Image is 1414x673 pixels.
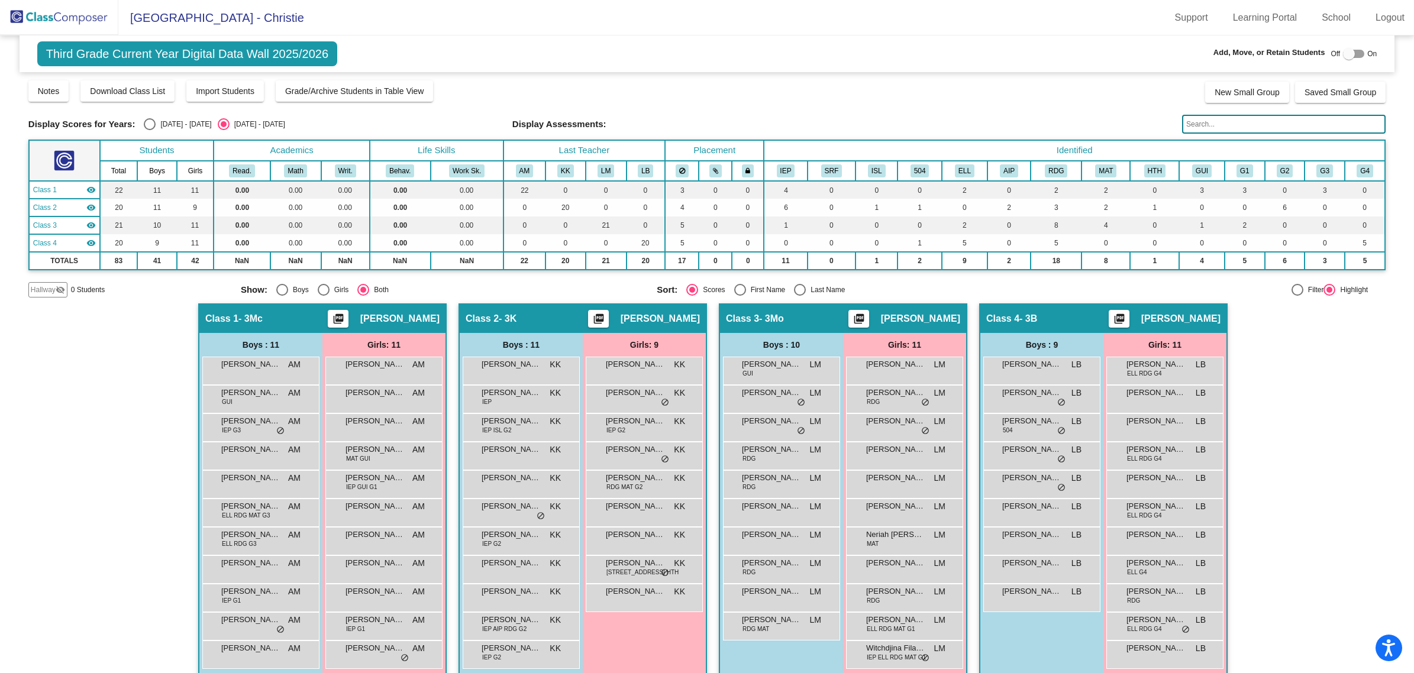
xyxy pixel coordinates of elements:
[86,203,96,212] mat-icon: visibility
[321,234,370,252] td: 0.00
[545,199,586,216] td: 20
[321,181,370,199] td: 0.00
[1305,181,1345,199] td: 3
[881,313,960,325] span: [PERSON_NAME]
[591,313,605,329] mat-icon: picture_as_pdf
[276,80,434,102] button: Grade/Archive Students in Table View
[370,199,431,216] td: 0.00
[764,216,807,234] td: 1
[898,216,942,234] td: 0
[1345,181,1385,199] td: 0
[100,216,138,234] td: 21
[586,161,627,181] th: Laura Morris
[512,119,606,130] span: Display Assessments:
[38,86,60,96] span: Notes
[621,313,700,325] span: [PERSON_NAME]
[1305,234,1345,252] td: 0
[898,199,942,216] td: 1
[732,161,764,181] th: Keep with teacher
[898,181,942,199] td: 0
[1225,199,1265,216] td: 0
[1019,313,1037,325] span: - 3B
[1345,234,1385,252] td: 5
[177,161,214,181] th: Girls
[37,41,337,66] span: Third Grade Current Year Digital Data Wall 2025/2026
[137,252,176,270] td: 41
[808,216,855,234] td: 0
[657,284,677,295] span: Sort:
[550,358,561,371] span: KK
[699,199,732,216] td: 0
[1305,216,1345,234] td: 0
[987,234,1031,252] td: 0
[1126,358,1186,370] span: [PERSON_NAME]
[1366,8,1414,27] a: Logout
[431,181,503,199] td: 0.00
[1237,164,1253,177] button: G1
[33,238,57,248] span: Class 4
[1109,310,1129,328] button: Print Students Details
[586,234,627,252] td: 0
[987,252,1031,270] td: 2
[196,86,254,96] span: Import Students
[1345,216,1385,234] td: 0
[460,333,583,357] div: Boys : 11
[586,252,627,270] td: 21
[1130,216,1179,234] td: 0
[777,164,795,177] button: IEP
[335,164,356,177] button: Writ.
[987,199,1031,216] td: 2
[177,199,214,216] td: 9
[1335,284,1368,295] div: Highlight
[56,285,65,295] mat-icon: visibility_off
[431,199,503,216] td: 0.00
[1303,284,1324,295] div: Filter
[855,199,898,216] td: 1
[1082,216,1130,234] td: 4
[270,199,321,216] td: 0.00
[1031,252,1082,270] td: 18
[586,199,627,216] td: 0
[1103,333,1226,357] div: Girls: 11
[1225,252,1265,270] td: 5
[137,161,176,181] th: Boys
[205,313,238,325] span: Class 1
[118,8,304,27] span: [GEOGRAPHIC_DATA] - Christie
[1265,216,1305,234] td: 0
[987,216,1031,234] td: 0
[33,185,57,195] span: Class 1
[665,234,699,252] td: 5
[657,284,1064,296] mat-radio-group: Select an option
[137,234,176,252] td: 9
[86,221,96,230] mat-icon: visibility
[449,164,485,177] button: Work Sk.
[214,199,270,216] td: 0.00
[808,234,855,252] td: 0
[855,216,898,234] td: 0
[177,252,214,270] td: 42
[855,181,898,199] td: 0
[732,216,764,234] td: 0
[1112,313,1126,329] mat-icon: picture_as_pdf
[1130,234,1179,252] td: 0
[674,358,685,371] span: KK
[942,199,987,216] td: 0
[759,313,784,325] span: - 3Mo
[29,199,100,216] td: Katie Keith - 3K
[808,252,855,270] td: 0
[1305,161,1345,181] th: Group 3
[199,333,322,357] div: Boys : 11
[214,216,270,234] td: 0.00
[412,358,425,371] span: AM
[1130,252,1179,270] td: 1
[1082,199,1130,216] td: 2
[1225,216,1265,234] td: 2
[288,284,309,295] div: Boys
[764,140,1385,161] th: Identified
[241,284,648,296] mat-radio-group: Select an option
[137,181,176,199] td: 11
[764,234,807,252] td: 0
[942,252,987,270] td: 9
[588,310,609,328] button: Print Students Details
[31,284,56,295] span: Hallway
